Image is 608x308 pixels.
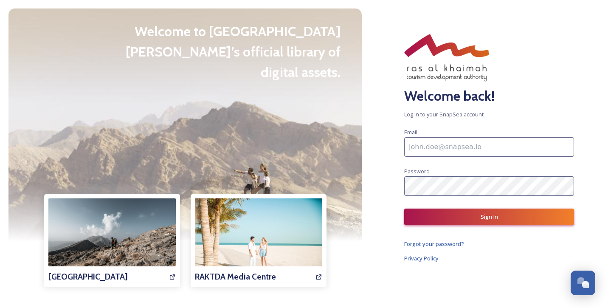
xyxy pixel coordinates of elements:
[404,86,574,106] h2: Welcome back!
[404,209,574,225] button: Sign In
[195,198,322,283] img: 7e8a814c-968e-46a8-ba33-ea04b7243a5d.jpg
[404,239,574,249] a: Forgot your password?
[404,167,430,175] span: Password
[48,271,128,283] h3: [GEOGRAPHIC_DATA]
[404,240,464,248] span: Forgot your password?
[195,271,276,283] h3: RAKTDA Media Centre
[571,271,595,295] button: Open Chat
[404,137,574,157] input: john.doe@snapsea.io
[48,198,176,283] a: [GEOGRAPHIC_DATA]
[404,254,439,262] span: Privacy Policy
[404,128,417,136] span: Email
[195,198,322,283] a: RAKTDA Media Centre
[404,110,574,119] span: Log in to your SnapSea account
[404,34,489,82] img: RAKTDA_ENG_NEW%20STACKED%20LOGO_RGB.png
[404,253,574,263] a: Privacy Policy
[48,198,176,283] img: af43f390-05ef-4fa9-bb37-4833bd5513fb.jpg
